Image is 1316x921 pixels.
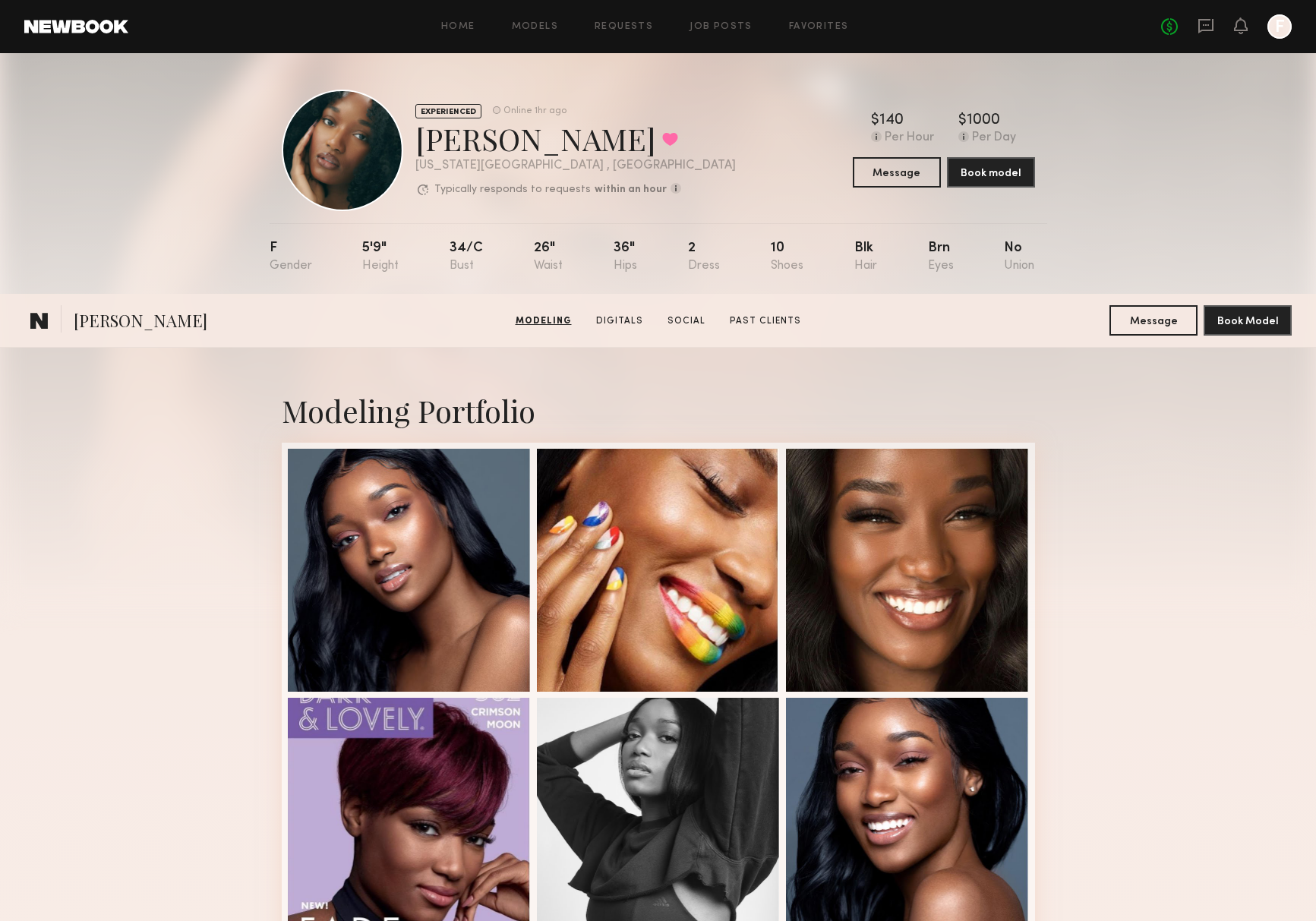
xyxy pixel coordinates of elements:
div: 1000 [967,113,1000,128]
a: Book Model [1204,314,1292,326]
div: F [270,241,312,273]
div: EXPERIENCED [415,104,481,118]
button: Book model [947,157,1035,188]
div: Online 1hr ago [503,106,566,116]
a: Requests [595,22,653,32]
a: Models [512,22,558,32]
div: Per Day [972,131,1016,145]
p: Typically responds to requests [434,185,591,195]
div: 2 [688,241,720,273]
a: Past Clients [724,314,807,328]
button: Message [1109,305,1198,336]
div: Per Hour [885,131,934,145]
a: F [1267,14,1292,39]
a: Social [661,314,712,328]
div: $ [871,113,879,128]
div: Brn [928,241,954,273]
div: [PERSON_NAME] [415,118,736,159]
div: No [1004,241,1034,273]
div: 5'9" [362,241,399,273]
div: Blk [854,241,877,273]
div: 10 [771,241,803,273]
div: Modeling Portfolio [282,390,1035,431]
span: [PERSON_NAME] [74,309,207,336]
a: Digitals [590,314,649,328]
div: 26" [534,241,563,273]
button: Book Model [1204,305,1292,336]
a: Job Posts [690,22,753,32]
div: 36" [614,241,637,273]
b: within an hour [595,185,667,195]
div: 140 [879,113,904,128]
a: Favorites [789,22,849,32]
button: Message [853,157,941,188]
div: 34/c [450,241,483,273]
a: Modeling [510,314,578,328]
div: $ [958,113,967,128]
a: Home [441,22,475,32]
div: [US_STATE][GEOGRAPHIC_DATA] , [GEOGRAPHIC_DATA] [415,159,736,172]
